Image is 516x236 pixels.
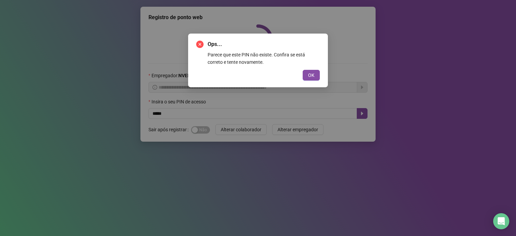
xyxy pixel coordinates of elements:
[196,41,204,48] span: close-circle
[208,40,320,48] span: Ops...
[208,51,320,66] div: Parece que este PIN não existe. Confira se está correto e tente novamente.
[308,72,314,79] span: OK
[303,70,320,81] button: OK
[493,213,509,229] div: Open Intercom Messenger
